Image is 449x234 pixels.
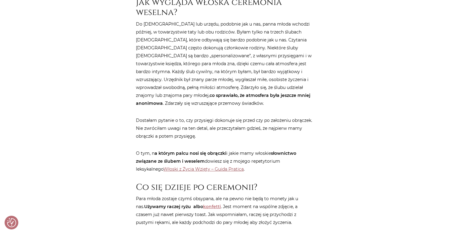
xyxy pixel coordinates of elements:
p: Dostałam pytanie o to, czy przysięgi dokonuje się przed czy po założeniu obrączek. Nie zwróciłam ... [136,116,313,140]
a: konfetti [203,204,221,209]
strong: Używamy raczej ryżu albo [144,204,221,209]
strong: a którym palcu nosi się obrączki [155,151,226,156]
strong: co sprawiało, że atmosfera była jeszcze mniej anonimowa [136,93,310,106]
h2: Co się dzieje po ceremonii? [136,182,313,193]
p: Para młoda zostaje czymś obsypana, ale na pewno nie będą to monety jak u nas. . Jest moment na ws... [136,195,313,226]
button: Preferencje co do zgód [7,218,16,227]
img: Revisit consent button [7,218,16,227]
strong: słownictwo związane ze ślubem i weselem [136,151,296,164]
a: Włoski z Życia Wzięty – Guida Pratica [163,166,244,172]
p: O tym, n i jakie mamy włoskie dowiesz się z mojego repetytorium leksykalnego . [136,149,313,173]
p: Do [DEMOGRAPHIC_DATA] lub urzędu, podobnie jak u nas, panna młoda wchodzi później, w towarzystwie... [136,20,313,107]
